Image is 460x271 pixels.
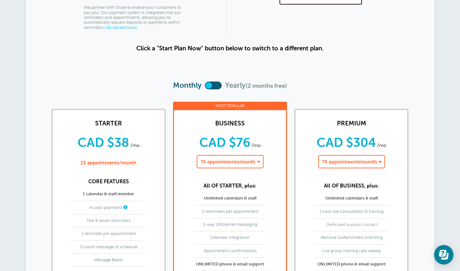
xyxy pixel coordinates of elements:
[56,160,162,166] p: 15 appointments/month
[193,235,267,244] li: Calendar integration
[71,231,146,240] li: 1 reminder per appointment
[326,222,377,227] em: Dedicated support contact
[84,5,181,30] p: We partner with Stripe to enable your customers to pay you. Our payment system is integrated into...
[252,143,261,148] span: /mo
[193,249,267,258] li: Appointment confirmations
[314,209,389,218] li: 1 hour live consultation & training
[299,120,404,127] h5: PREMIUM
[317,135,376,150] span: CAD $304
[71,245,146,254] li: Custom messages & schedule
[71,205,146,214] li: Accept payments
[105,25,137,30] a: Get Started Now!
[177,120,283,127] h5: BUSINESS
[225,81,287,95] span: Yearly
[173,81,202,95] span: Monthly
[434,245,454,265] iframe: Resource center
[199,135,250,150] span: CAD $76
[39,45,422,52] h3: Click a "Start Plan Now" button below to switch to a different plan.
[177,183,283,189] p: All OF STARTER, plus:
[56,179,162,185] p: CORE FEATURES
[83,191,134,196] b: 1 calendar & staff member
[196,262,264,266] b: UNLIMITED phone & email support
[314,235,389,244] li: Remove GoReminders branding
[299,183,404,189] p: All OF BUSINESS, plus:
[78,135,129,150] span: CAD $38
[317,262,386,266] b: UNLIMITED phone & email support
[71,218,146,227] li: Text & email reminders
[193,222,267,231] li: 2-way SMS/email messaging
[204,196,256,200] b: Unlimited calendars & staff
[325,196,378,200] b: Unlimited calendars & staff
[71,258,146,267] li: Message Blasts
[246,83,287,89] small: (2 months free)
[314,249,389,258] li: Live group training calls weekly
[377,143,386,148] span: /mo
[216,104,245,108] span: MOST POPULAR
[56,120,162,127] h5: STARTER
[193,209,267,218] li: 3 reminders per appointment
[131,143,140,148] span: /mo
